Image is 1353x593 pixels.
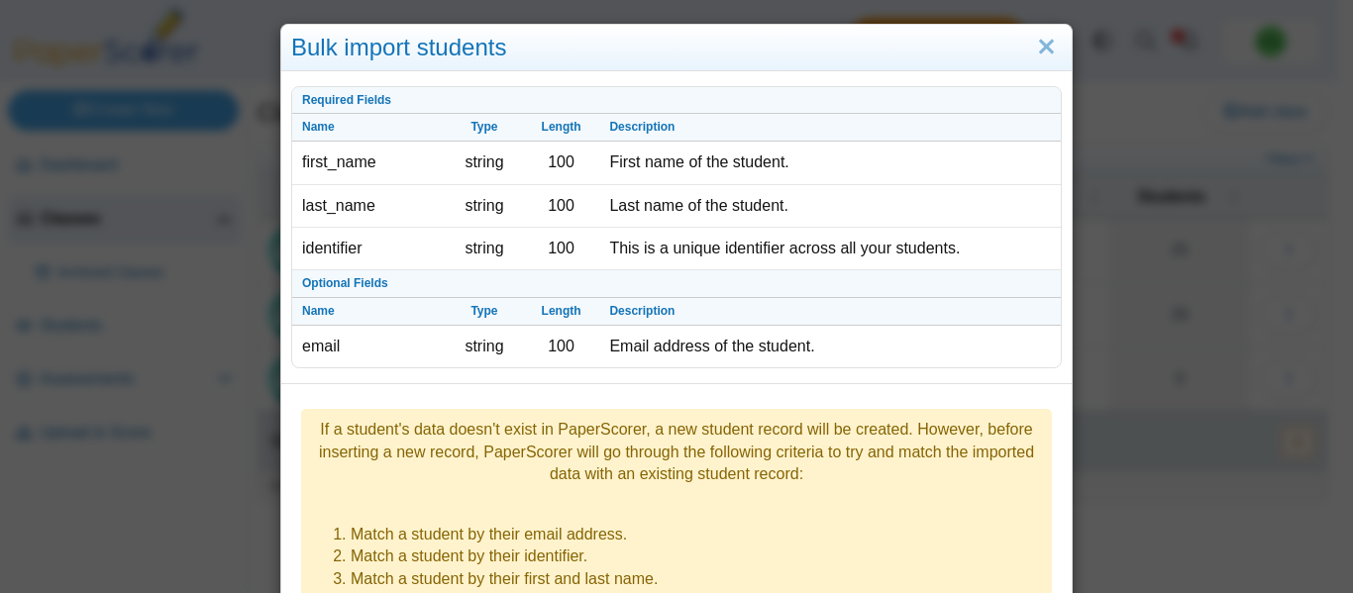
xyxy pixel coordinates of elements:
td: 100 [523,326,600,367]
td: last_name [292,185,446,228]
div: Bulk import students [281,25,1072,71]
th: Description [599,114,1061,142]
td: 100 [523,185,600,228]
td: email [292,326,446,367]
td: 100 [523,142,600,184]
li: Match a student by their first and last name. [351,568,1042,590]
td: identifier [292,228,446,270]
th: Length [523,114,600,142]
th: Required Fields [292,87,1061,115]
td: First name of the student. [599,142,1061,184]
td: 100 [523,228,600,270]
th: Optional Fields [292,270,1061,298]
li: Match a student by their identifier. [351,545,1042,567]
td: string [446,185,523,228]
th: Type [446,298,523,326]
div: If a student's data doesn't exist in PaperScorer, a new student record will be created. However, ... [311,419,1042,485]
li: Match a student by their email address. [351,524,1042,545]
th: Type [446,114,523,142]
th: Name [292,298,446,326]
td: string [446,142,523,184]
th: Name [292,114,446,142]
td: first_name [292,142,446,184]
td: string [446,228,523,270]
td: Last name of the student. [599,185,1061,228]
td: Email address of the student. [599,326,1061,367]
td: This is a unique identifier across all your students. [599,228,1061,270]
td: string [446,326,523,367]
th: Description [599,298,1061,326]
a: Close [1031,31,1062,64]
th: Length [523,298,600,326]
